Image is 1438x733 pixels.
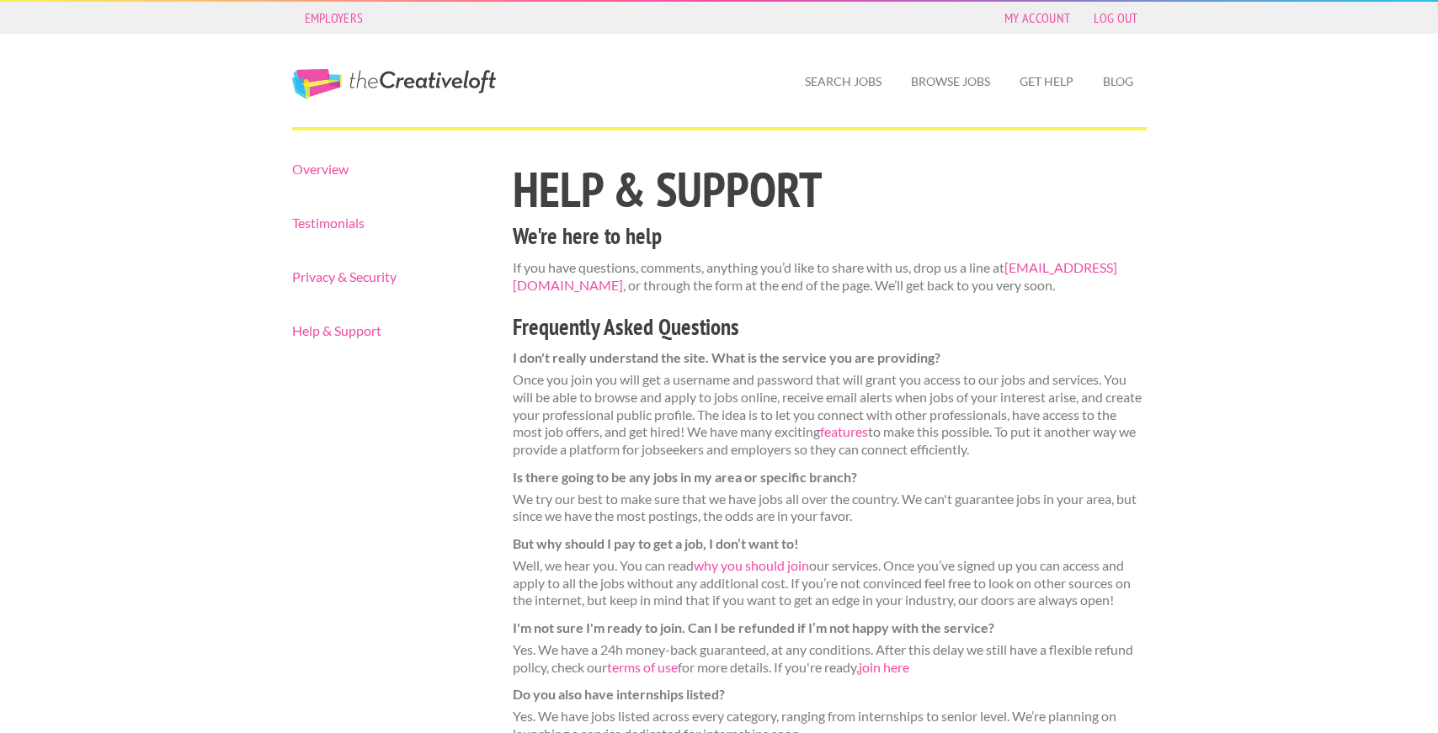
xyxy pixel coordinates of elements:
dd: Well, we hear you. You can read our services. Once you’ve signed up you can access and apply to a... [513,557,1147,609]
p: If you have questions, comments, anything you’d like to share with us, drop us a line at , or thr... [513,259,1147,295]
a: terms of use [607,659,678,675]
a: why you should join [694,557,809,573]
a: features [820,423,868,439]
h1: Help & Support [513,165,1147,214]
dt: I don't really understand the site. What is the service you are providing? [513,349,1147,367]
dd: Yes. We have a 24h money-back guaranteed, at any conditions. After this delay we still have a fle... [513,641,1147,677]
a: join here [859,659,909,675]
a: Search Jobs [791,62,895,101]
dt: I'm not sure I'm ready to join. Can I be refunded if I’m not happy with the service? [513,619,1147,637]
a: Browse Jobs [897,62,1004,101]
a: Log Out [1085,6,1146,29]
a: Employers [296,6,372,29]
a: Blog [1089,62,1147,101]
h3: Frequently Asked Questions [513,311,1147,343]
a: Get Help [1006,62,1087,101]
a: My Account [996,6,1078,29]
dt: Is there going to be any jobs in my area or specific branch? [513,469,1147,486]
dt: But why should I pay to get a job, I don’t want to! [513,535,1147,553]
a: [EMAIL_ADDRESS][DOMAIN_NAME] [513,259,1117,293]
dt: Do you also have internships listed? [513,686,1147,704]
a: Privacy & Security [292,270,484,284]
h3: We're here to help [513,220,1147,252]
dd: Once you join you will get a username and password that will grant you access to our jobs and ser... [513,371,1147,459]
a: Testimonials [292,216,484,230]
dd: We try our best to make sure that we have jobs all over the country. We can't guarantee jobs in y... [513,491,1147,526]
a: The Creative Loft [292,69,496,99]
a: Overview [292,162,484,176]
a: Help & Support [292,324,484,337]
